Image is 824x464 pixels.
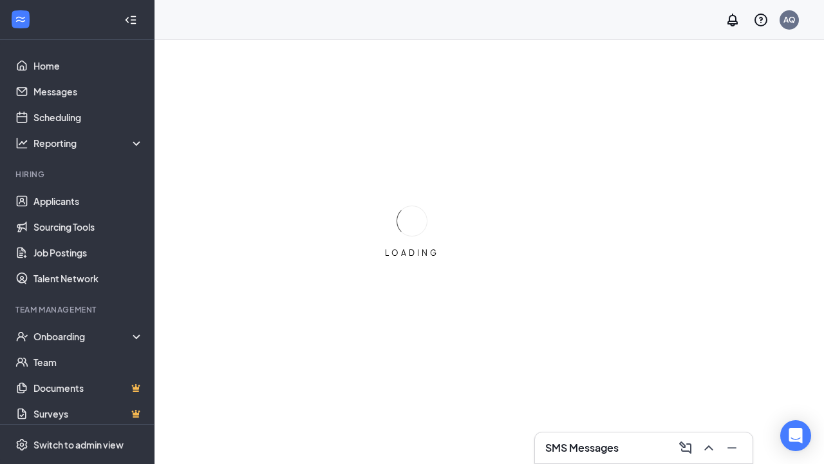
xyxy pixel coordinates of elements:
svg: ChevronUp [701,440,716,456]
svg: ComposeMessage [678,440,693,456]
a: Talent Network [33,266,144,291]
div: Open Intercom Messenger [780,420,811,451]
svg: Settings [15,438,28,451]
a: Messages [33,79,144,104]
button: Minimize [722,438,742,458]
button: ChevronUp [698,438,719,458]
button: ComposeMessage [675,438,696,458]
svg: UserCheck [15,330,28,343]
svg: WorkstreamLogo [14,13,27,26]
svg: Analysis [15,137,28,150]
div: Switch to admin view [33,438,124,451]
a: Applicants [33,188,144,214]
svg: Notifications [725,12,740,28]
div: Reporting [33,137,144,150]
svg: QuestionInfo [753,12,769,28]
div: LOADING [380,247,444,258]
h3: SMS Messages [545,441,619,455]
div: AQ [783,14,796,25]
div: Team Management [15,304,141,315]
a: Team [33,349,144,375]
a: Sourcing Tools [33,214,144,240]
a: Home [33,53,144,79]
a: Job Postings [33,240,144,266]
svg: Collapse [124,14,137,26]
a: DocumentsCrown [33,375,144,401]
a: SurveysCrown [33,401,144,427]
div: Onboarding [33,330,133,343]
div: Hiring [15,169,141,180]
a: Scheduling [33,104,144,130]
svg: Minimize [724,440,740,456]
